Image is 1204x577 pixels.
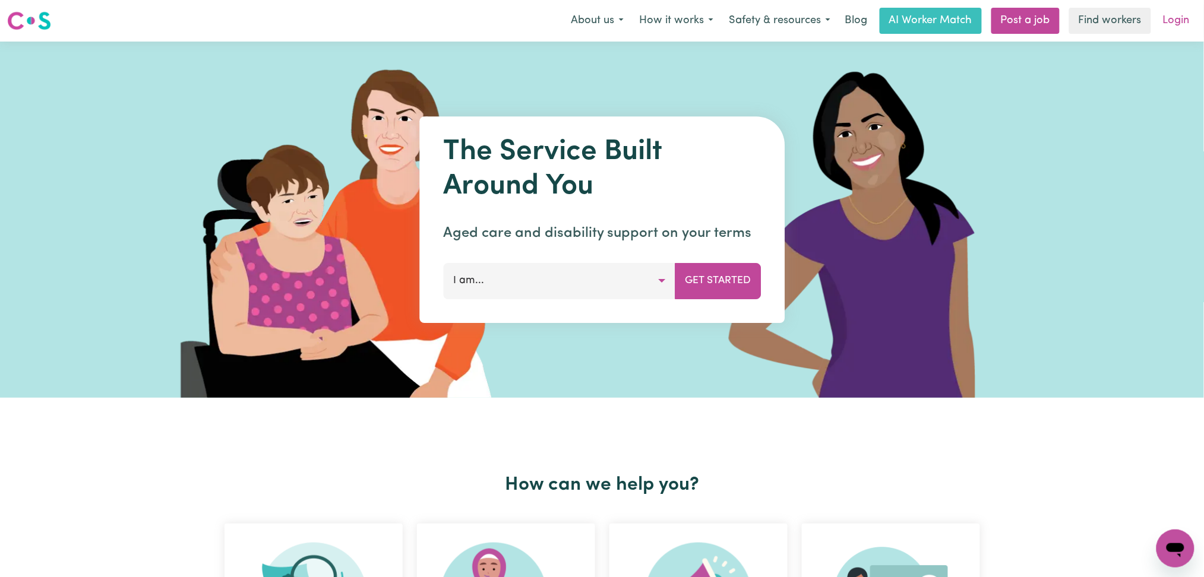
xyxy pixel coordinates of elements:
button: I am... [443,263,675,299]
a: AI Worker Match [880,8,982,34]
h1: The Service Built Around You [443,135,761,204]
button: Safety & resources [721,8,838,33]
a: Careseekers logo [7,7,51,34]
a: Post a job [991,8,1060,34]
img: Careseekers logo [7,10,51,31]
button: About us [563,8,631,33]
a: Blog [838,8,875,34]
p: Aged care and disability support on your terms [443,223,761,244]
button: Get Started [675,263,761,299]
iframe: Button to launch messaging window [1156,530,1194,568]
h2: How can we help you? [217,474,987,496]
a: Login [1156,8,1197,34]
button: How it works [631,8,721,33]
a: Find workers [1069,8,1151,34]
